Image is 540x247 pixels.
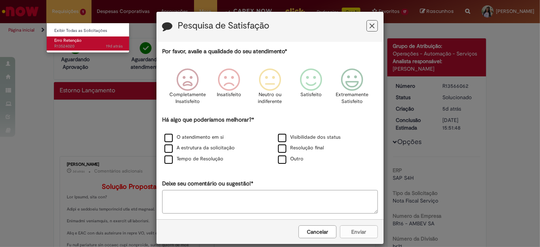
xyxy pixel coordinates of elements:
p: Completamente Insatisfeito [170,91,206,105]
span: R13524020 [54,43,123,49]
div: Neutro ou indiferente [251,63,289,115]
label: Pesquisa de Satisfação [178,21,269,31]
ul: Requisições [46,23,129,53]
div: Insatisfeito [210,63,248,115]
p: Neutro ou indiferente [256,91,284,105]
span: Erro Retenção [54,38,82,43]
a: Aberto R13524020 : Erro Retenção [47,36,130,51]
label: O atendimento em si [164,134,224,141]
button: Cancelar [298,225,336,238]
div: Extremamente Satisfeito [333,63,371,115]
label: Resolução final [278,144,324,152]
time: 11/09/2025 16:31:21 [106,43,123,49]
p: Extremamente Satisfeito [336,91,368,105]
label: Visibilidade dos status [278,134,341,141]
span: 19d atrás [106,43,123,49]
label: Outro [278,155,303,163]
label: A estrutura da solicitação [164,144,235,152]
label: Tempo de Resolução [164,155,223,163]
p: Insatisfeito [217,91,241,98]
a: Exibir Todas as Solicitações [47,27,130,35]
div: Há algo que poderíamos melhorar?* [162,116,378,165]
label: Deixe seu comentário ou sugestão!* [162,180,253,188]
div: Satisfeito [292,63,330,115]
label: Por favor, avalie a qualidade do seu atendimento* [162,47,287,55]
div: Completamente Insatisfeito [168,63,207,115]
p: Satisfeito [300,91,322,98]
